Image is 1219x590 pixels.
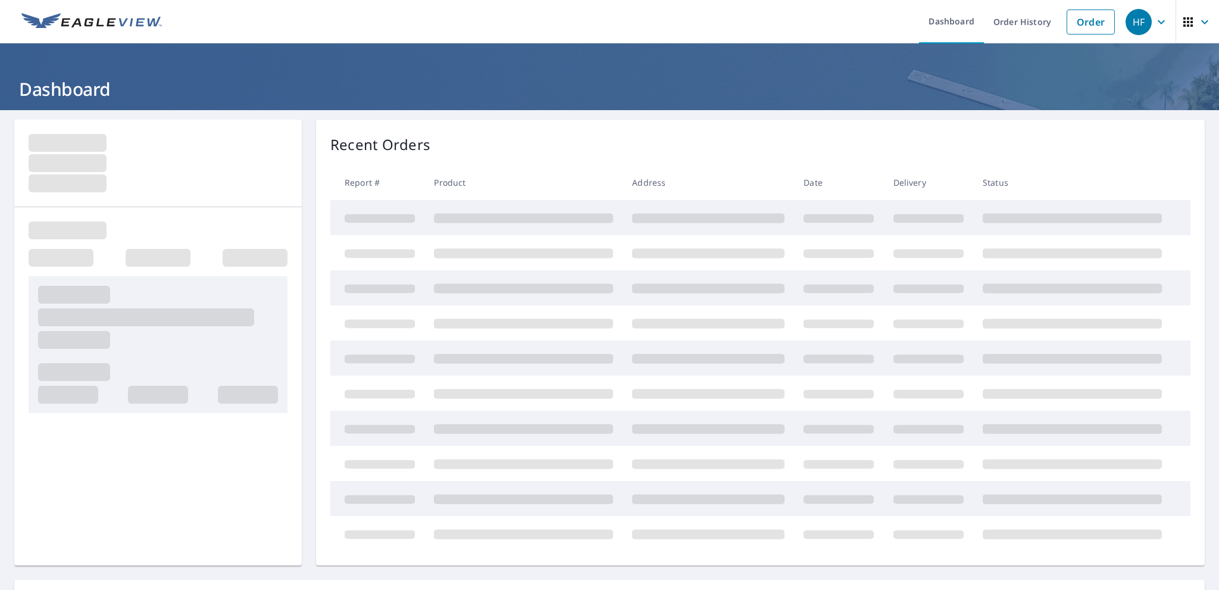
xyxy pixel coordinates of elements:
[21,13,162,31] img: EV Logo
[330,165,424,200] th: Report #
[424,165,623,200] th: Product
[623,165,794,200] th: Address
[973,165,1171,200] th: Status
[14,77,1205,101] h1: Dashboard
[794,165,883,200] th: Date
[330,134,430,155] p: Recent Orders
[1067,10,1115,35] a: Order
[1126,9,1152,35] div: HF
[884,165,973,200] th: Delivery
